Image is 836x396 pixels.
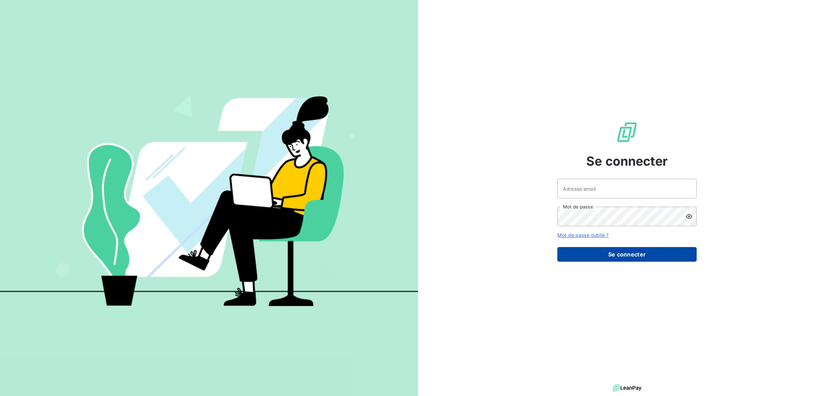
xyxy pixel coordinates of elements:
[586,152,668,171] span: Se connecter
[557,232,609,238] a: Mot de passe oublié ?
[616,121,638,143] img: Logo LeanPay
[557,179,697,198] input: placeholder
[557,247,697,262] button: Se connecter
[613,383,641,393] img: logo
